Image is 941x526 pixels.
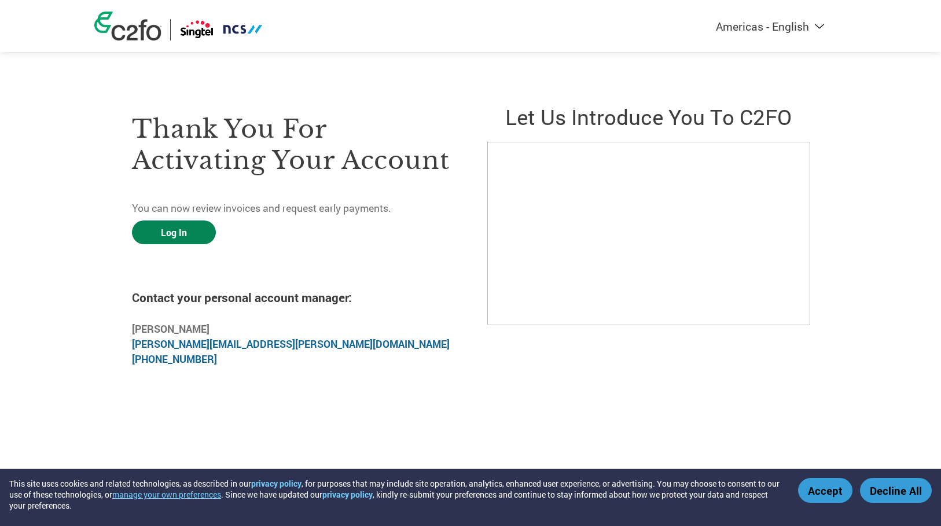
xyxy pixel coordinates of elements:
button: manage your own preferences [112,489,221,500]
p: You can now review invoices and request early payments. [132,201,454,216]
a: [PHONE_NUMBER] [132,352,217,366]
a: Log In [132,220,216,244]
button: Accept [798,478,852,503]
h2: Let us introduce you to C2FO [487,102,809,131]
div: This site uses cookies and related technologies, as described in our , for purposes that may incl... [9,478,781,511]
iframe: C2FO Introduction Video [487,142,810,325]
a: privacy policy [322,489,373,500]
img: c2fo logo [94,12,161,41]
b: [PERSON_NAME] [132,322,209,336]
img: Singtel [179,19,263,41]
h4: Contact your personal account manager: [132,289,454,306]
a: [PERSON_NAME][EMAIL_ADDRESS][PERSON_NAME][DOMAIN_NAME] [132,337,450,351]
a: privacy policy [251,478,302,489]
button: Decline All [860,478,932,503]
h3: Thank you for activating your account [132,113,454,176]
